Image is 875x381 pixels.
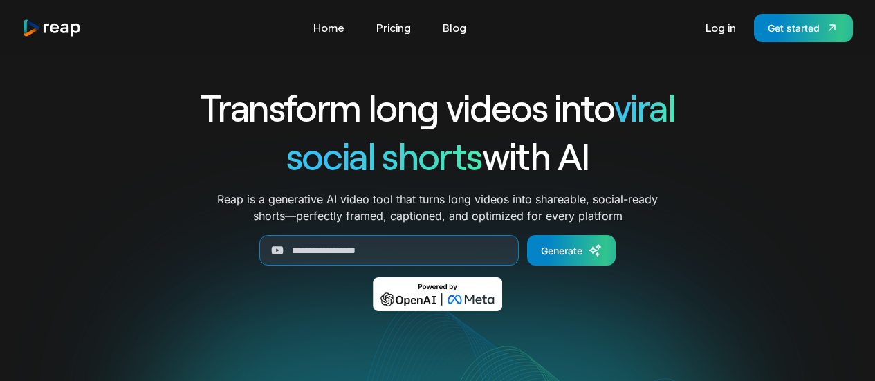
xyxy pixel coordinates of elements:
[754,14,853,42] a: Get started
[22,19,82,37] img: reap logo
[22,19,82,37] a: home
[286,133,482,178] span: social shorts
[541,243,582,258] div: Generate
[150,131,726,180] h1: with AI
[373,277,502,311] img: Powered by OpenAI & Meta
[527,235,616,266] a: Generate
[306,17,351,39] a: Home
[436,17,473,39] a: Blog
[217,191,658,224] p: Reap is a generative AI video tool that turns long videos into shareable, social-ready shorts—per...
[614,84,675,129] span: viral
[768,21,820,35] div: Get started
[699,17,743,39] a: Log in
[150,235,726,266] form: Generate Form
[150,83,726,131] h1: Transform long videos into
[369,17,418,39] a: Pricing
